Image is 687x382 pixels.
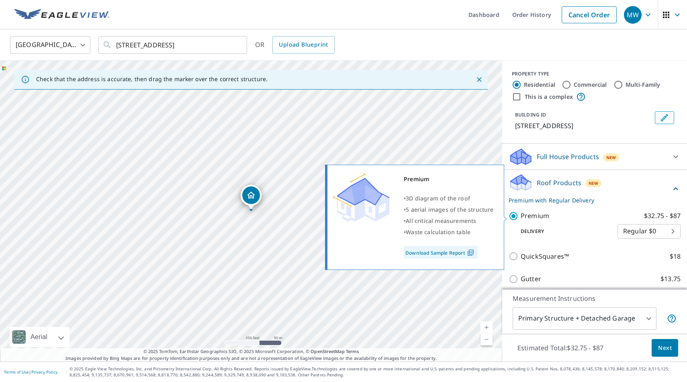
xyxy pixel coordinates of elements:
[404,174,494,185] div: Premium
[509,228,617,235] p: Delivery
[10,34,90,56] div: [GEOGRAPHIC_DATA]
[509,147,681,166] div: Full House ProductsNew
[279,40,328,50] span: Upload Blueprint
[658,343,672,353] span: Next
[537,178,581,188] p: Roof Products
[537,152,599,161] p: Full House Products
[524,81,555,89] label: Residential
[515,111,546,118] p: BUILDING ID
[652,339,678,357] button: Next
[404,193,494,204] div: •
[513,294,677,303] p: Measurement Instructions
[36,76,268,83] p: Check that the address is accurate, then drag the marker over the correct structure.
[241,185,262,210] div: Dropped pin, building 1, Residential property, 12955 Aquilla Rd Chardon, OH 44024
[589,180,599,186] span: New
[404,227,494,238] div: •
[509,173,681,204] div: Roof ProductsNewPremium with Regular Delivery
[617,220,681,243] div: Regular $0
[606,154,616,161] span: New
[333,174,390,222] img: Premium
[143,348,359,355] span: © 2025 TomTom, Earthstar Geographics SIO, © 2025 Microsoft Corporation, ©
[624,6,642,24] div: MW
[574,81,607,89] label: Commercial
[670,251,681,261] p: $18
[655,111,674,124] button: Edit building 1
[660,274,681,284] p: $13.75
[521,274,541,284] p: Gutter
[14,9,109,21] img: EV Logo
[311,348,344,354] a: OpenStreetMap
[515,121,652,131] p: [STREET_ADDRESS]
[513,307,656,330] div: Primary Structure + Detached Garage
[70,366,683,378] p: © 2025 Eagle View Technologies, Inc. and Pictometry International Corp. All Rights Reserved. Repo...
[272,36,334,54] a: Upload Blueprint
[667,314,677,323] span: Your report will include the primary structure and a detached garage if one exists.
[406,228,470,236] span: Waste calculation table
[404,215,494,227] div: •
[28,327,50,347] div: Aerial
[255,36,335,54] div: OR
[465,249,476,256] img: Pdf Icon
[511,339,610,357] p: Estimated Total: $32.75 - $87
[404,246,478,259] a: Download Sample Report
[480,321,493,333] a: Current Level 17, Zoom In
[346,348,359,354] a: Terms
[406,206,493,213] span: 5 aerial images of the structure
[31,369,57,375] a: Privacy Policy
[404,204,494,215] div: •
[509,196,671,204] p: Premium with Regular Delivery
[406,194,470,202] span: 3D diagram of the roof
[626,81,660,89] label: Multi-Family
[480,333,493,345] a: Current Level 17, Zoom Out
[474,74,485,85] button: Close
[644,211,681,221] p: $32.75 - $87
[512,70,677,78] div: PROPERTY TYPE
[4,370,57,374] p: |
[4,369,29,375] a: Terms of Use
[521,211,549,221] p: Premium
[10,327,70,347] div: Aerial
[406,217,476,225] span: All critical measurements
[562,6,617,23] a: Cancel Order
[525,93,573,101] label: This is a complex
[521,251,569,261] p: QuickSquares™
[116,34,231,56] input: Search by address or latitude-longitude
